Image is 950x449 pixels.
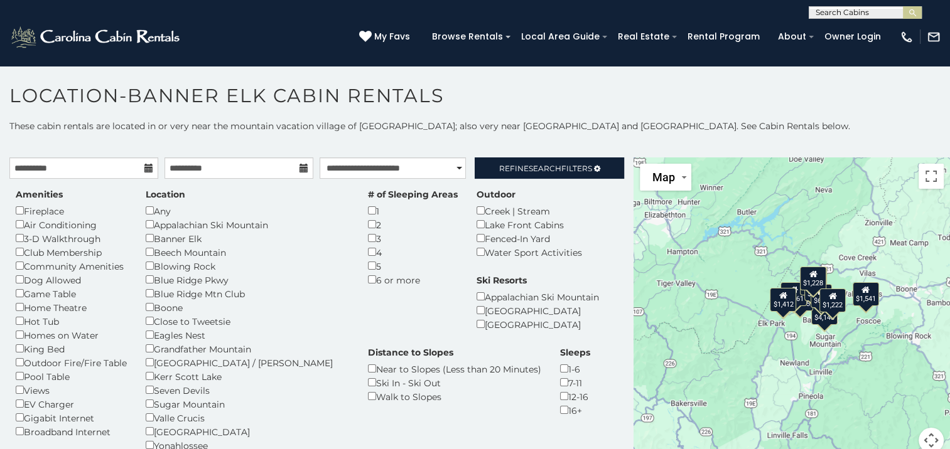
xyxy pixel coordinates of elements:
div: Blue Ridge Mtn Club [146,287,349,300]
div: $1,961 [780,282,807,305]
div: 7-11 [560,376,590,389]
a: Rental Program [681,27,766,46]
div: Game Table [16,287,127,300]
div: 3-D Walkthrough [16,231,127,245]
div: Creek | Stream [477,204,582,218]
div: Walk to Slopes [368,389,541,403]
a: Browse Rentals [426,27,509,46]
a: Local Area Guide [515,27,606,46]
a: Owner Login [818,27,887,46]
div: Hot Tub [16,314,127,328]
div: $1,228 [800,266,826,290]
span: Refine Filters [499,164,592,173]
div: [GEOGRAPHIC_DATA] [146,425,349,438]
div: Pool Table [16,369,127,383]
span: Search [529,164,561,173]
div: 2 [368,218,458,231]
div: Fenced-In Yard [477,231,582,245]
div: Blowing Rock [146,259,349,273]
img: mail-regular-white.png [927,30,941,44]
div: Ski In - Ski Out [368,376,541,389]
div: EV Charger [16,397,127,411]
div: $1,412 [770,288,796,312]
div: Fireplace [16,204,127,218]
div: 1-6 [560,362,590,376]
span: Map [652,171,675,184]
img: White-1-2.png [9,24,183,50]
div: Blue Ridge Pkwy [146,273,349,287]
div: Air Conditioning [16,218,127,231]
label: Sleeps [560,346,590,359]
div: Dog Allowed [16,273,127,287]
div: Boone [146,300,349,314]
div: King Bed [16,342,127,356]
div: Gigabit Internet [16,411,127,425]
label: Location [146,188,185,201]
a: RefineSearchFilters [475,157,623,179]
div: Community Amenities [16,259,127,273]
div: $1,657 [800,266,826,290]
img: phone-regular-white.png [900,30,914,44]
div: 1 [368,204,458,218]
div: Beech Mountain [146,245,349,259]
div: $1,222 [819,288,846,312]
div: Outdoor Fire/Fire Table [16,356,127,369]
label: Ski Resorts [477,274,527,287]
div: [GEOGRAPHIC_DATA] [477,317,599,331]
div: 5 [368,259,458,273]
div: Home Theatre [16,300,127,314]
div: $613 [811,283,832,307]
div: Eagles Nest [146,328,349,342]
div: Homes on Water [16,328,127,342]
div: 12-16 [560,389,590,403]
label: Amenities [16,188,63,201]
div: Sugar Mountain [146,397,349,411]
span: My Favs [374,30,410,43]
label: # of Sleeping Areas [368,188,458,201]
div: $1,541 [853,282,879,305]
div: 16+ [560,403,590,417]
div: Appalachian Ski Mountain [477,290,599,304]
div: Kerr Scott Lake [146,369,349,383]
div: Lake Front Cabins [477,218,582,231]
button: Change map style [640,164,691,191]
div: Any [146,204,349,218]
div: 6 or more [368,273,458,287]
label: Distance to Slopes [368,346,453,359]
div: Views [16,383,127,397]
button: Toggle fullscreen view [919,164,944,189]
div: Close to Tweetsie [146,314,349,328]
div: 4 [368,245,458,259]
a: About [772,27,812,46]
a: My Favs [359,30,413,44]
div: Banner Elk [146,231,349,245]
div: Seven Devils [146,383,349,397]
div: [GEOGRAPHIC_DATA] / [PERSON_NAME] [146,356,349,369]
div: $1,515 [787,287,813,310]
div: $4,148 [811,300,838,324]
a: Real Estate [612,27,676,46]
div: Appalachian Ski Mountain [146,218,349,231]
div: Broadband Internet [16,425,127,438]
div: Grandfather Mountain [146,342,349,356]
div: Near to Slopes (Less than 20 Minutes) [368,362,541,376]
label: Outdoor [477,188,515,201]
div: Valle Crucis [146,411,349,425]
div: 3 [368,231,458,245]
div: Water Sport Activities [477,245,582,259]
div: Club Membership [16,245,127,259]
div: [GEOGRAPHIC_DATA] [477,304,599,317]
